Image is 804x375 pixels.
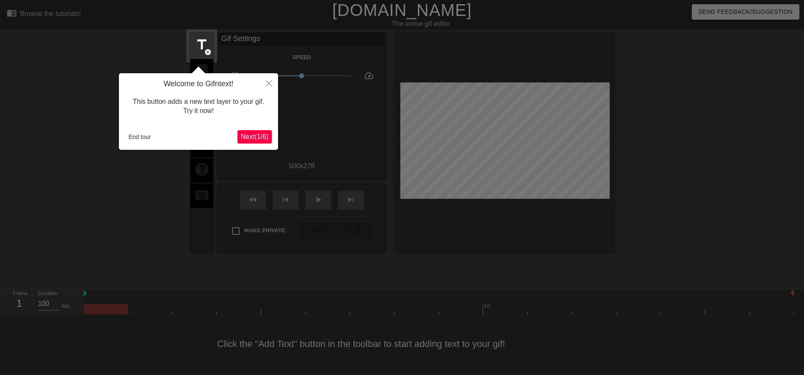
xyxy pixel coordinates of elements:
[125,80,272,89] h4: Welcome to Gifntext!
[125,131,154,143] button: End tour
[260,73,278,92] button: Close
[237,130,272,144] button: Next
[241,133,268,140] span: Next ( 1 / 6 )
[125,89,272,124] div: This button adds a new text layer to your gif. Try it now!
